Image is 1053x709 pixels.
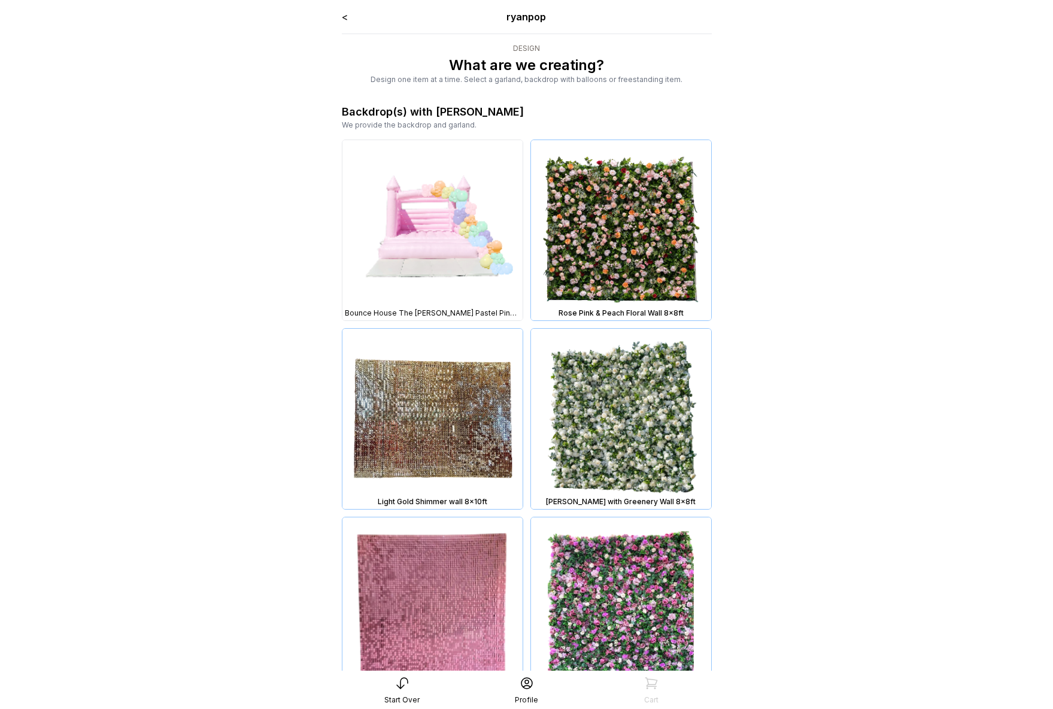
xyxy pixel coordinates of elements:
div: Design one item at a time. Select a garland, backdrop with balloons or freestanding item. [342,75,712,84]
div: Rose Pink & Peach Floral Wall 8x8ft [533,308,709,318]
div: Design [342,44,712,53]
img: Lilac Floral Wall 8x8ft [531,517,711,698]
div: Cart [644,695,658,705]
img: Rose Pink & Peach Floral Wall 8x8ft [531,140,711,320]
div: Backdrop(s) with [PERSON_NAME] [342,104,524,120]
img: Light Gold Shimmer wall 8x10ft [342,329,523,509]
div: Profile [515,695,538,705]
img: White Rose with Greenery Wall 8x8ft [531,329,711,509]
a: < [342,11,348,23]
div: ryanpop [415,10,638,24]
div: Start Over [384,695,420,705]
img: BKD, 3 Sizes, Bounce House The Kay Pastel Pink Ten Feet [342,140,523,320]
div: [PERSON_NAME] with Greenery Wall 8x8ft [533,497,709,507]
div: We provide the backdrop and garland. [342,120,712,130]
img: Pink Shimmer Wall 8x8ft [342,517,523,698]
div: Light Gold Shimmer wall 8x10ft [345,497,520,507]
span: Bounce House The [PERSON_NAME] Pastel Pink Ten Feet [345,308,520,318]
p: What are we creating? [342,56,712,75]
